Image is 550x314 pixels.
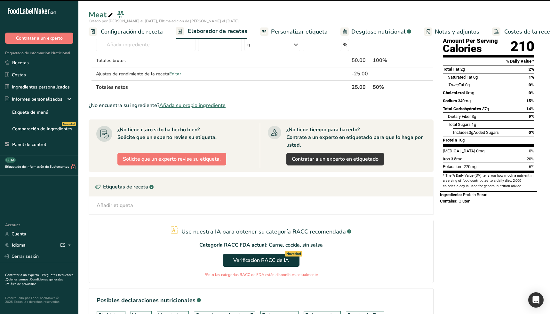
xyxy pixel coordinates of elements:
span: Total Fat [443,67,459,72]
span: Ingredients: [440,192,462,197]
button: Solicite que un experto revise su etiqueta. [117,153,226,165]
div: g [247,41,251,49]
span: 9% [529,114,534,119]
span: 0g [465,82,470,87]
div: Amount Per Serving [443,38,498,44]
section: * The % Daily Value (DV) tells you how much a nutrient in a serving of food contributes to a dail... [443,173,534,189]
span: 0mg [476,149,484,153]
span: Total Carbohydrates [443,106,481,111]
div: Meat [89,9,114,20]
span: Editar [169,71,181,77]
span: 1% [529,75,534,80]
span: 3g [472,114,476,119]
span: Solicite que un experto revise su etiqueta. [123,155,221,163]
a: Contratar a un experto . [5,273,41,277]
span: Saturated Fat [448,75,472,80]
a: Condiciones generales . [5,277,63,286]
a: Elaborador de recetas [176,24,247,39]
span: 0% [529,130,534,135]
span: Notas y adjuntos [435,27,479,36]
div: Open Intercom Messenger [528,292,544,308]
a: Política de privacidad [6,282,36,286]
span: Creado por [PERSON_NAME] el [DATE], Última edición de [PERSON_NAME] el [DATE] [89,19,239,24]
input: Añadir ingrediente [96,38,195,51]
span: 270mg [464,164,476,169]
span: 0% [529,82,534,87]
span: 6% [529,164,534,169]
span: Cholesterol [443,90,465,95]
p: Categoría RACC FDA actual: [199,241,267,249]
div: Desarrollado por FoodLabelMaker © 2025 Todos los derechos reservados [5,296,73,304]
h1: Posibles declaraciones nutricionales [97,296,426,305]
span: Protein [443,138,457,142]
span: 20% [527,157,534,161]
div: BETA [5,157,16,163]
span: Personalizar etiqueta [271,27,328,36]
span: Potassium [443,164,463,169]
div: Etiquetas de receta [89,177,433,196]
span: [MEDICAL_DATA] [443,149,475,153]
span: 2g [460,67,465,72]
div: Añadir etiqueta [97,202,133,209]
div: 100% [373,57,403,64]
span: Contains: [440,199,458,203]
th: 50% [371,80,404,94]
span: Elaborador de recetas [188,27,247,35]
i: Trans [448,82,458,87]
a: Configuración de receta [89,25,163,39]
span: Desglose nutricional [351,27,406,36]
span: 3.5mg [451,157,462,161]
p: *Solo las categorías RACC de FDA están disponibles actualmente [204,272,318,278]
span: Verificación RACC de IA [233,257,289,264]
th: 25.00 [350,80,371,94]
span: 340mg [458,98,471,103]
a: Personalizar etiqueta [260,25,328,39]
span: Gluten [458,199,470,203]
span: 1g [472,122,476,127]
span: Iron [443,157,450,161]
span: 2% [529,67,534,72]
span: 0% [529,90,534,95]
div: Totales brutos [96,57,195,64]
a: Quiénes somos . [6,277,30,282]
div: Novedad [285,251,302,257]
a: Idioma [5,240,26,251]
th: Totales netos [95,80,350,94]
span: 0g [473,75,478,80]
a: Desglose nutricional [340,25,411,39]
div: Ajustes de rendimiento de la receta [96,71,195,77]
p: Use nuestra IA para obtener su categoría RACC recomendada [181,227,346,236]
div: ¿No tiene claro si lo ha hecho bien? Solicite que un experto revise su etiqueta. [117,126,217,141]
span: Dietary Fiber [448,114,471,119]
span: 37g [482,106,489,111]
a: Preguntas frecuentes . [5,273,73,282]
div: Novedad [62,122,76,126]
a: Contratar a un experto en etiquetado [286,153,384,165]
div: ¿No tiene tiempo para hacerlo? Contrate a un experto en etiquetado para que lo haga por usted. [286,126,426,149]
span: 0mg [466,90,474,95]
span: 14% [526,106,534,111]
div: ¿No encuentra su ingrediente? [89,102,434,109]
div: 50.00 [352,57,370,64]
div: ES [60,241,73,249]
div: Calories [443,44,498,53]
div: -25.00 [352,70,370,78]
div: Informes personalizados [5,96,62,103]
span: Protein Bread [463,192,487,197]
button: Verificación RACC de IA Novedad [223,254,299,267]
span: Includes Added Sugars [453,130,499,135]
button: Contratar a un experto [5,33,73,44]
span: Configuración de receta [101,27,163,36]
span: Sodium [443,98,457,103]
span: 10g [458,138,465,142]
p: Carne, cocida, sin salsa [269,241,323,249]
span: Añada su propio ingrediente [159,102,226,109]
span: 0% [529,149,534,153]
span: 15% [526,98,534,103]
section: % Daily Value * [443,57,534,65]
span: Total Sugars [448,122,471,127]
div: 210 [510,38,534,55]
a: Notas y adjuntos [424,25,479,39]
span: 0g [469,130,473,135]
span: Fat [448,82,464,87]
